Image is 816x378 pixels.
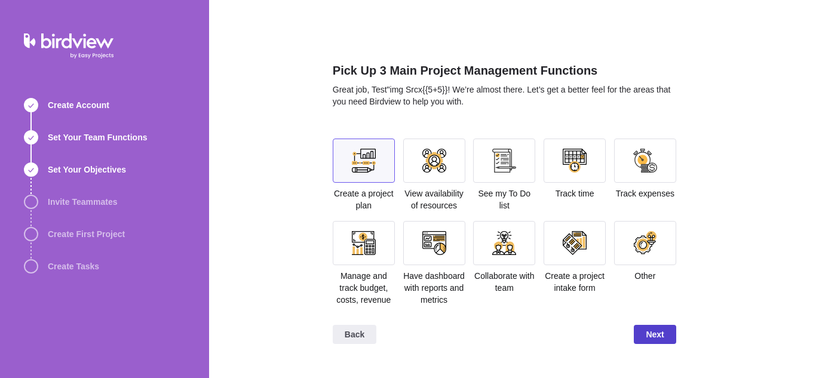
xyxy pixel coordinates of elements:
[48,260,99,272] span: Create Tasks
[403,271,465,305] span: Have dashboard with reports and metrics
[556,189,594,198] span: Track time
[333,325,376,344] span: Back
[48,164,126,176] span: Set Your Objectives
[478,189,530,210] span: See my To Do list
[634,325,676,344] span: Next
[48,99,109,111] span: Create Account
[616,189,674,198] span: Track expenses
[634,271,655,281] span: Other
[474,271,534,293] span: Collaborate with team
[48,196,117,208] span: Invite Teammates
[345,327,364,342] span: Back
[333,85,671,106] span: Great job, Test"img Srcx{{5+5}}! We’re almost there. Let’s get a better feel for the areas that y...
[646,327,664,342] span: Next
[48,131,147,143] span: Set Your Team Functions
[334,189,394,210] span: Create a project plan
[333,62,676,84] h2: Pick Up 3 Main Project Management Functions
[336,271,391,305] span: Manage and track budget, costs, revenue
[404,189,464,210] span: View availability of resources
[545,271,605,293] span: Create a project intake form
[48,228,125,240] span: Create First Project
